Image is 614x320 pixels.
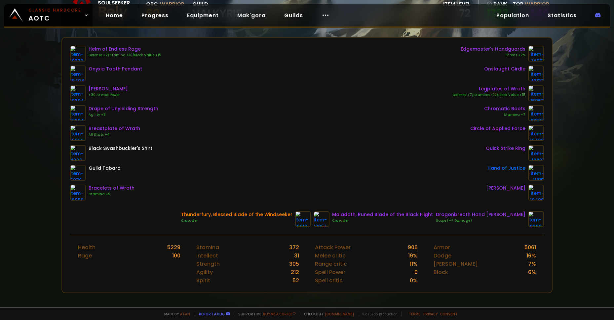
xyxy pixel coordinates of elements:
[487,165,525,172] div: Hand of Justice
[89,192,134,197] div: Stamina +9
[436,218,525,223] div: Scope (+7 Damage)
[295,211,311,227] img: item-19019
[325,311,354,316] a: [DOMAIN_NAME]
[28,7,81,13] small: Classic Hardcore
[315,251,346,260] div: Melee critic
[180,311,190,316] a: a fan
[289,243,299,251] div: 372
[434,243,450,251] div: Armor
[89,105,158,112] div: Drape of Unyielding Strength
[486,185,525,192] div: [PERSON_NAME]
[528,260,536,268] div: 7 %
[89,132,140,137] div: All Stats +4
[28,7,81,23] span: AOTC
[70,165,86,181] img: item-5976
[89,66,142,72] div: Onyxia Tooth Pendant
[70,105,86,121] img: item-21394
[410,276,418,285] div: 0 %
[414,268,418,276] div: 0
[199,311,225,316] a: Report a bug
[453,92,525,98] div: Defense +7/Stamina +10/Block Value +15
[292,276,299,285] div: 52
[279,9,308,22] a: Guilds
[434,251,451,260] div: Dodge
[234,311,296,316] span: Support me,
[196,276,210,285] div: Spirit
[486,145,525,152] div: Quick Strike Ring
[491,9,534,22] a: Population
[4,4,93,26] a: Classic HardcoreAOTC
[434,268,448,276] div: Block
[358,311,398,316] span: v. d752d5 - production
[315,276,343,285] div: Spell critic
[78,243,96,251] div: Health
[100,9,128,22] a: Home
[70,66,86,81] img: item-18404
[294,251,299,260] div: 31
[89,125,140,132] div: Breastplate of Wrath
[526,251,536,260] div: 16 %
[78,251,92,260] div: Rage
[528,105,544,121] img: item-19387
[70,125,86,141] img: item-16966
[289,260,299,268] div: 305
[528,185,544,201] img: item-19406
[89,85,128,92] div: [PERSON_NAME]
[70,185,86,201] img: item-16959
[408,243,418,251] div: 906
[263,311,296,316] a: Buy me a coffee
[524,243,536,251] div: 5061
[89,92,128,98] div: +30 Attack Power
[70,46,86,62] img: item-19372
[89,185,134,192] div: Bracelets of Wrath
[196,243,219,251] div: Stamina
[196,251,218,260] div: Intellect
[528,145,544,161] img: item-18821
[453,85,525,92] div: Legplates of Wrath
[484,66,525,72] div: Onslaught Girdle
[528,268,536,276] div: 6 %
[332,218,433,223] div: Crusader
[89,112,158,117] div: Agility +3
[89,165,121,172] div: Guild Tabard
[315,260,347,268] div: Range critic
[314,211,329,227] img: item-19351
[470,125,525,132] div: Circle of Applied Force
[172,251,180,260] div: 100
[528,165,544,181] img: item-11815
[136,9,174,22] a: Progress
[423,311,438,316] a: Privacy
[160,311,190,316] span: Made by
[528,66,544,81] img: item-19137
[89,46,161,53] div: Helm of Endless Rage
[528,125,544,141] img: item-19432
[89,145,152,152] div: Black Swashbuckler's Shirt
[461,46,525,53] div: Edgemaster's Handguards
[196,260,220,268] div: Strength
[181,218,292,223] div: Crusader
[70,85,86,101] img: item-19394
[410,260,418,268] div: 11 %
[196,268,213,276] div: Agility
[315,243,351,251] div: Attack Power
[461,53,525,58] div: Threat +2%
[542,9,582,22] a: Statistics
[525,0,549,8] span: Warrior
[484,105,525,112] div: Chromatic Boots
[528,211,544,227] img: item-19368
[484,112,525,117] div: Stamina +7
[167,243,180,251] div: 5229
[291,268,299,276] div: 212
[434,260,478,268] div: [PERSON_NAME]
[70,145,86,161] img: item-4336
[528,85,544,101] img: item-16962
[182,9,224,22] a: Equipment
[89,53,161,58] div: Defense +7/Stamina +10/Block Value +15
[408,311,421,316] a: Terms
[408,251,418,260] div: 19 %
[440,311,458,316] a: Consent
[332,211,433,218] div: Maladath, Runed Blade of the Black Flight
[436,211,525,218] div: Dragonbreath Hand [PERSON_NAME]
[232,9,271,22] a: Mak'gora
[181,211,292,218] div: Thunderfury, Blessed Blade of the Windseeker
